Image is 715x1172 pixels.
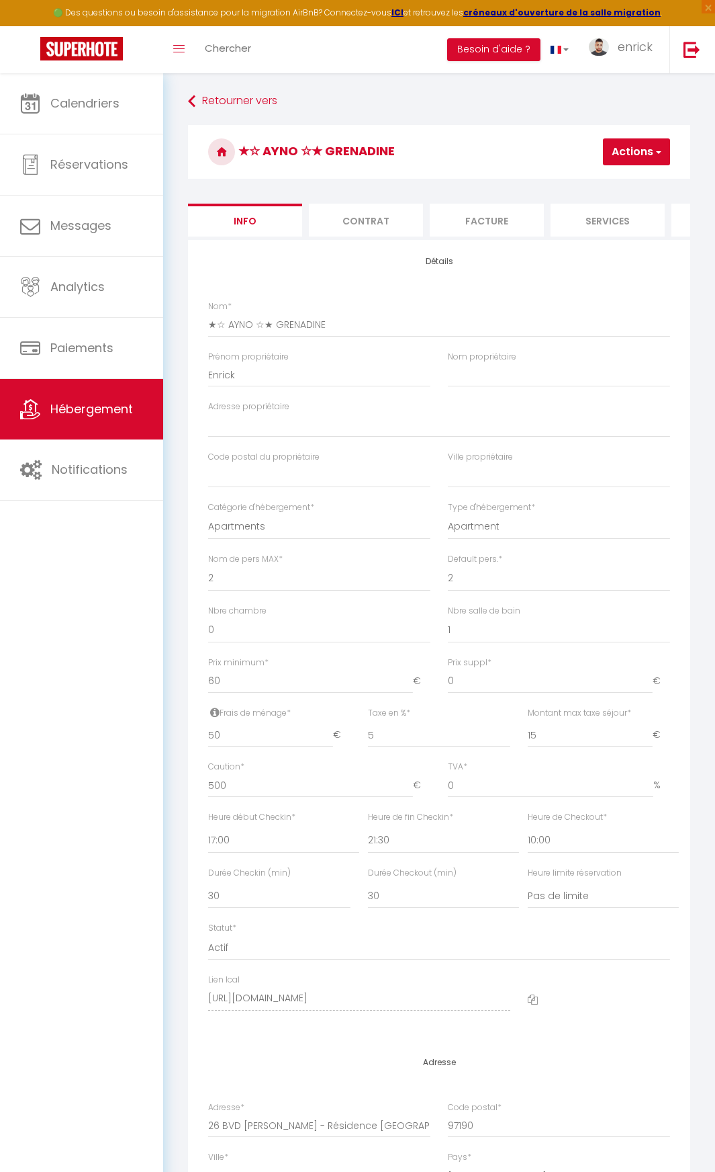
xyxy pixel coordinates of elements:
li: Facture [430,204,544,237]
span: Analytics [50,278,105,295]
label: Heure de fin Checkin [368,811,453,824]
li: Contrat [309,204,423,237]
a: ... enrick [579,26,669,73]
span: Notifications [52,461,128,478]
label: Durée Checkin (min) [208,867,291,880]
span: Hébergement [50,401,133,417]
label: Ville propriétaire [448,451,513,464]
label: Statut [208,922,236,935]
label: Prix suppl [448,657,491,669]
li: Info [188,204,302,237]
h3: ★☆ AYNO ☆★ GRENADINE [188,125,690,179]
span: € [653,669,670,694]
label: Caution [208,761,244,773]
span: € [333,723,350,747]
label: Lien Ical [208,974,240,987]
label: Nom propriétaire [448,351,516,364]
label: TVA [448,761,467,773]
span: enrick [618,38,653,55]
a: ICI [391,7,403,18]
label: Adresse [208,1101,244,1114]
label: Nom [208,300,232,313]
img: logout [683,41,700,58]
label: Nom de pers MAX [208,553,283,566]
label: Type d'hébergement [448,501,535,514]
label: Taxe en % [368,707,410,720]
span: € [653,723,670,747]
iframe: Chat [658,1112,705,1162]
label: Nbre chambre [208,605,267,618]
label: Durée Checkout (min) [368,867,457,880]
label: Catégorie d'hébergement [208,501,314,514]
a: Chercher [195,26,261,73]
span: Messages [50,217,111,234]
h4: Adresse [208,1058,670,1067]
span: Paiements [50,339,113,356]
button: Besoin d'aide ? [447,38,540,61]
a: créneaux d'ouverture de la salle migration [463,7,661,18]
span: Chercher [205,41,251,55]
label: Prix minimum [208,657,269,669]
i: Frais de ménage [210,707,220,718]
label: Heure début Checkin [208,811,295,824]
label: Code postal du propriétaire [208,451,320,464]
span: € [413,773,430,798]
button: Actions [603,138,670,165]
label: Ville [208,1151,228,1164]
h4: Détails [208,257,670,266]
label: Montant max taxe séjour [528,707,631,720]
label: Pays [448,1151,471,1164]
label: Heure limite réservation [528,867,622,880]
span: € [413,669,430,694]
span: % [653,773,670,798]
label: Code postal [448,1101,502,1114]
label: Frais de ménage [208,707,291,720]
img: Super Booking [40,37,123,60]
a: Retourner vers [188,89,690,114]
label: Prénom propriétaire [208,351,289,364]
input: Montant max taxe séjour [528,723,653,747]
img: ... [589,38,609,56]
li: Services [551,204,665,237]
span: Calendriers [50,95,120,112]
label: Default pers. [448,553,502,566]
input: Taxe en % [368,723,510,747]
span: Réservations [50,156,128,173]
label: Adresse propriétaire [208,401,289,413]
label: Heure de Checkout [528,811,607,824]
label: Nbre salle de bain [448,605,520,618]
